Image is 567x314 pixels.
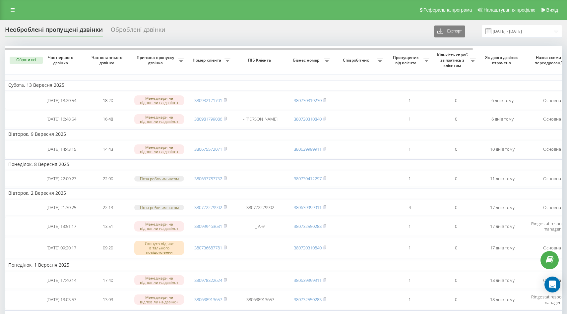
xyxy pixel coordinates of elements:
td: [DATE] 09:20:17 [38,237,85,259]
td: 1 [386,171,433,187]
a: 380736687781 [194,245,222,251]
a: 380638913657 [194,296,222,302]
td: 380772279902 [234,199,287,216]
a: 380772279902 [194,204,222,210]
a: 380730319230 [294,97,322,103]
td: 1 [386,110,433,128]
td: 17:40 [85,272,131,289]
td: 1 [386,290,433,309]
td: [DATE] 14:43:15 [38,140,85,158]
td: [DATE] 21:30:25 [38,199,85,216]
td: 0 [433,110,479,128]
td: 16:48 [85,110,131,128]
span: Бізнес номер [290,58,324,63]
td: 18 днів тому [479,272,526,289]
td: 17 днів тому [479,217,526,235]
span: Співробітник [337,58,377,63]
td: 380638913657 [234,290,287,309]
span: Реферальна програма [423,7,472,13]
td: [DATE] 16:48:54 [38,110,85,128]
a: 380932171701 [194,97,222,103]
div: Менеджери не відповіли на дзвінок [134,114,184,124]
td: [DATE] 13:51:17 [38,217,85,235]
td: 0 [433,92,479,109]
td: 1 [386,92,433,109]
td: 17 днів тому [479,199,526,216]
td: 6 днів тому [479,92,526,109]
td: [DATE] 13:03:57 [38,290,85,309]
a: 380978322624 [194,277,222,283]
td: 6 днів тому [479,110,526,128]
div: Менеджери не відповіли на дзвінок [134,144,184,154]
td: 0 [433,217,479,235]
td: 09:20 [85,237,131,259]
td: 0 [433,140,479,158]
span: Пропущених від клієнта [390,55,423,65]
td: 0 [433,199,479,216]
div: Скинуто під час вітального повідомлення [134,241,184,255]
td: 22:00 [85,171,131,187]
td: 1 [386,140,433,158]
a: 380639999911 [294,146,322,152]
td: 4 [386,199,433,216]
div: Менеджери не відповіли на дзвінок [134,275,184,285]
td: 10 днів тому [479,140,526,158]
a: 380730310840 [294,116,322,122]
span: Час останнього дзвінка [90,55,126,65]
a: 380675572071 [194,146,222,152]
span: Час першого дзвінка [43,55,79,65]
a: 380637787752 [194,176,222,182]
span: Кількість спроб зв'язатись з клієнтом [436,52,470,68]
td: 13:51 [85,217,131,235]
div: Поза робочим часом [134,176,184,182]
td: 1 [386,237,433,259]
a: 380732550283 [294,223,322,229]
td: 13:03 [85,290,131,309]
div: Менеджери не відповіли на дзвінок [134,294,184,304]
button: Експорт [434,26,465,37]
td: [DATE] 17:40:14 [38,272,85,289]
td: 1 [386,217,433,235]
td: - [PERSON_NAME] [234,110,287,128]
td: 0 [433,272,479,289]
a: 380639999911 [294,204,322,210]
div: Оброблені дзвінки [111,26,165,36]
a: 380981799086 [194,116,222,122]
a: 380730412297 [294,176,322,182]
a: 380730310840 [294,245,322,251]
a: 380732550283 [294,296,322,302]
td: 1 [386,272,433,289]
a: 380999463631 [194,223,222,229]
td: 18 днів тому [479,290,526,309]
td: 22:13 [85,199,131,216]
div: Менеджери не відповіли на дзвінок [134,221,184,231]
td: [DATE] 22:00:27 [38,171,85,187]
td: 14:43 [85,140,131,158]
td: 0 [433,237,479,259]
span: Номер клієнта [191,58,224,63]
div: Менеджери не відповіли на дзвінок [134,95,184,105]
a: 380639999911 [294,277,322,283]
span: Як довго дзвінок втрачено [484,55,520,65]
td: 18:20 [85,92,131,109]
td: 17 днів тому [479,237,526,259]
td: 0 [433,171,479,187]
button: Обрати всі [10,57,43,64]
span: Вихід [546,7,558,13]
div: Open Intercom Messenger [544,277,560,292]
span: Причина пропуску дзвінка [134,55,178,65]
td: _ Аня [234,217,287,235]
td: [DATE] 18:20:54 [38,92,85,109]
div: Поза робочим часом [134,205,184,210]
td: 0 [433,290,479,309]
span: ПІБ Клієнта [239,58,281,63]
div: Необроблені пропущені дзвінки [5,26,103,36]
td: 11 днів тому [479,171,526,187]
span: Налаштування профілю [483,7,535,13]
